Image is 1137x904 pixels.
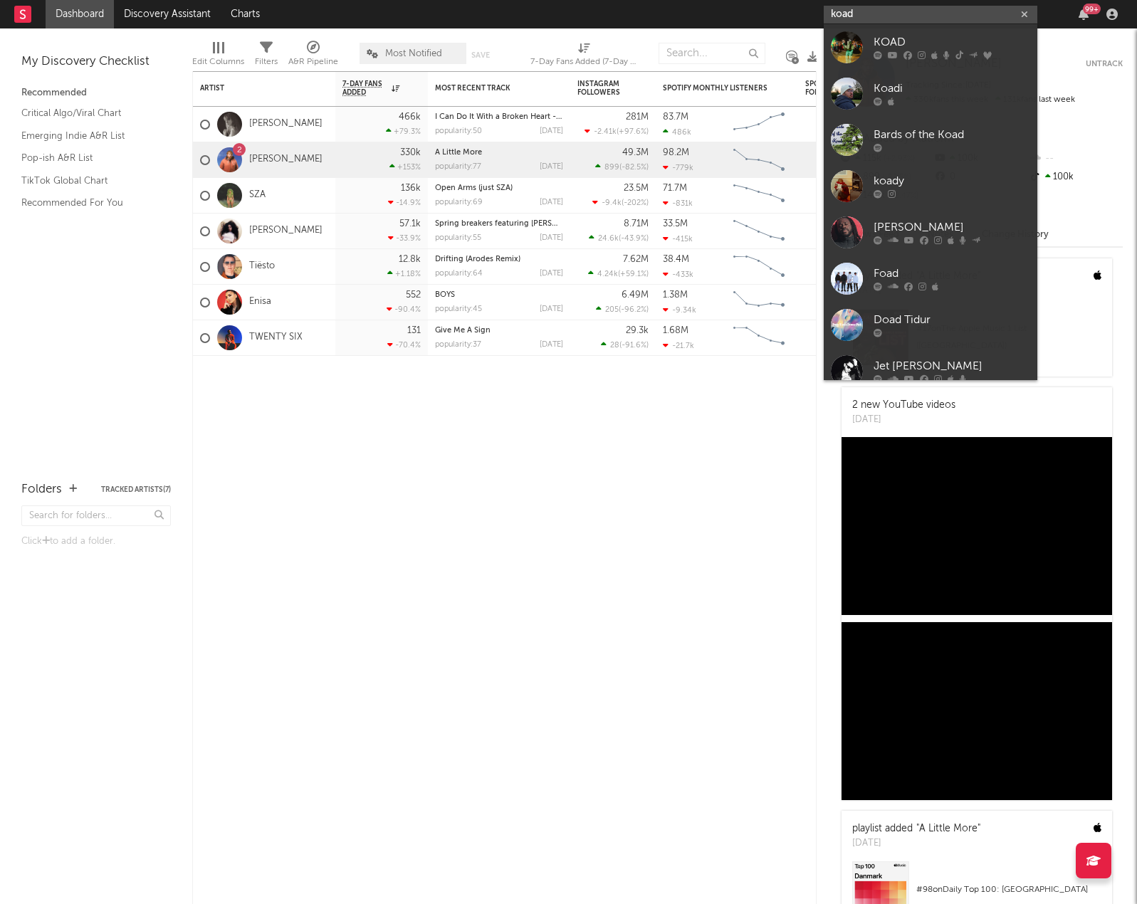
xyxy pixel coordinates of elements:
[659,43,765,64] input: Search...
[288,36,338,77] div: A&R Pipeline
[435,149,563,157] div: A Little More
[626,326,649,335] div: 29.3k
[389,162,421,172] div: +153 %
[622,164,646,172] span: -82.5 %
[620,270,646,278] span: +59.1 %
[249,189,266,201] a: SZA
[602,199,622,207] span: -9.4k
[852,398,955,413] div: 2 new YouTube videos
[399,112,421,122] div: 466k
[435,184,513,192] a: Open Arms (just SZA)
[435,341,481,349] div: popularity: 37
[387,305,421,314] div: -90.4 %
[540,270,563,278] div: [DATE]
[585,127,649,136] div: ( )
[824,70,1037,117] a: Koadi
[874,173,1030,190] div: koady
[595,162,649,172] div: ( )
[874,312,1030,329] div: Doad Tidur
[435,291,455,299] a: BOYS
[663,290,688,300] div: 1.38M
[388,233,421,243] div: -33.9 %
[824,24,1037,70] a: KOAD
[386,127,421,136] div: +79.3 %
[577,80,627,97] div: Instagram Followers
[1086,57,1123,71] button: Untrack
[663,112,688,122] div: 83.7M
[874,266,1030,283] div: Foad
[435,127,482,135] div: popularity: 50
[435,113,563,121] div: I Can Do It With a Broken Heart - Dombresky Remix
[605,306,619,314] span: 205
[663,163,693,172] div: -779k
[401,184,421,193] div: 136k
[663,341,694,350] div: -21.7k
[727,249,791,285] svg: Chart title
[1028,168,1123,186] div: 100k
[874,358,1030,375] div: Jet [PERSON_NAME]
[435,220,563,228] div: Spring breakers featuring kesha
[192,36,244,77] div: Edit Columns
[663,199,693,208] div: -831k
[598,235,619,243] span: 24.6k
[626,112,649,122] div: 281M
[596,305,649,314] div: ( )
[663,326,688,335] div: 1.68M
[588,269,649,278] div: ( )
[592,198,649,207] div: ( )
[874,219,1030,236] div: [PERSON_NAME]
[399,255,421,264] div: 12.8k
[727,285,791,320] svg: Chart title
[622,290,649,300] div: 6.49M
[21,128,157,144] a: Emerging Indie A&R List
[288,53,338,70] div: A&R Pipeline
[435,291,563,299] div: BOYS
[21,105,157,121] a: Critical Algo/Viral Chart
[622,148,649,157] div: 49.3M
[249,118,323,130] a: [PERSON_NAME]
[540,234,563,242] div: [DATE]
[663,127,691,137] div: 486k
[623,255,649,264] div: 7.62M
[435,327,491,335] a: Give Me A Sign
[589,233,649,243] div: ( )
[624,199,646,207] span: -202 %
[249,261,275,273] a: Tiësto
[407,326,421,335] div: 131
[540,341,563,349] div: [DATE]
[916,824,980,834] a: "A Little More"
[727,107,791,142] svg: Chart title
[624,219,649,228] div: 8.71M
[540,199,563,206] div: [DATE]
[435,163,481,171] div: popularity: 77
[624,184,649,193] div: 23.5M
[21,85,171,102] div: Recommended
[824,209,1037,256] a: [PERSON_NAME]
[663,255,689,264] div: 38.4M
[663,84,770,93] div: Spotify Monthly Listeners
[805,80,855,97] div: Spotify Followers
[255,53,278,70] div: Filters
[21,173,157,189] a: TikTok Global Chart
[824,163,1037,209] a: koady
[101,486,171,493] button: Tracked Artists(7)
[400,148,421,157] div: 330k
[387,269,421,278] div: +1.18 %
[249,225,323,237] a: [PERSON_NAME]
[406,290,421,300] div: 552
[342,80,388,97] span: 7-Day Fans Added
[388,198,421,207] div: -14.9 %
[594,128,617,136] span: -2.41k
[824,256,1037,302] a: Foad
[249,332,303,344] a: TWENTY SIX
[435,149,482,157] a: A Little More
[727,320,791,356] svg: Chart title
[727,214,791,249] svg: Chart title
[874,80,1030,98] div: Koadi
[21,53,171,70] div: My Discovery Checklist
[21,150,157,166] a: Pop-ish A&R List
[601,340,649,349] div: ( )
[874,127,1030,144] div: Bards of the Koad
[540,305,563,313] div: [DATE]
[435,270,483,278] div: popularity: 64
